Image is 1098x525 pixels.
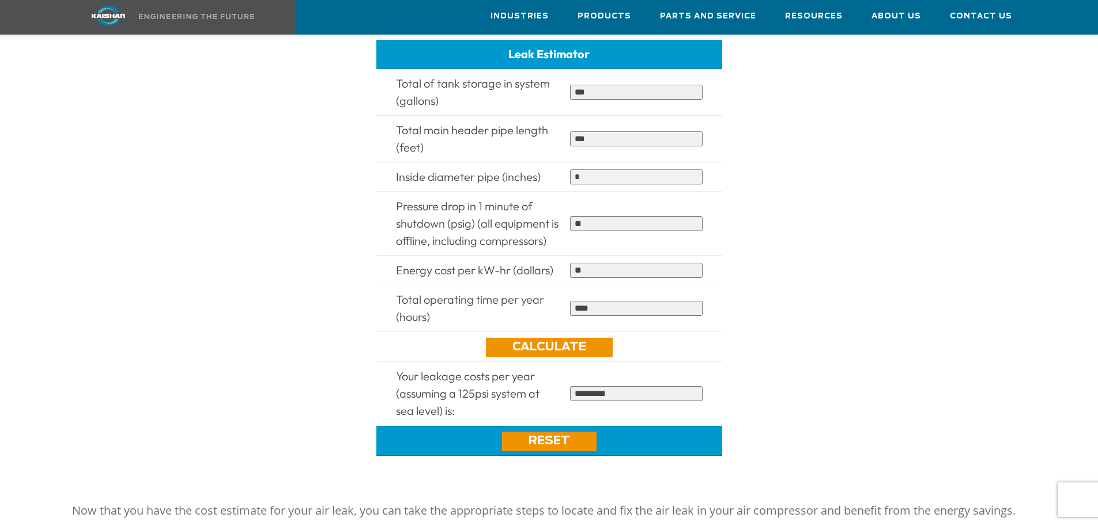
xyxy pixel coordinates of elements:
span: Pressure drop in 1 minute of shutdown (psig) (all equipment is offline, including compressors) [396,199,559,248]
span: Energy cost per kW-hr (dollars) [396,263,553,277]
span: Total operating time per year (hours) [396,292,544,324]
span: About Us [871,10,921,23]
span: Inside diameter pipe (inches) [396,169,541,184]
a: Resources [785,1,843,32]
p: Now that you have the cost estimate for your air leak, you can take the appropriate steps to loca... [72,499,1027,522]
a: Reset [502,432,597,451]
span: Leak Estimator [508,47,590,61]
span: Resources [785,10,843,23]
a: Contact Us [950,1,1012,32]
img: kaishan logo [65,6,152,26]
a: Calculate [486,338,613,357]
a: Parts and Service [660,1,756,32]
a: Products [578,1,631,32]
span: Your leakage costs per year (assuming a 125psi system at sea level) is: [396,369,539,418]
img: Engineering the future [139,14,254,19]
span: Parts and Service [660,10,756,23]
span: Total of tank storage in system (gallons) [396,76,550,108]
span: Industries [490,10,549,23]
a: Industries [490,1,549,32]
span: Contact Us [950,10,1012,23]
span: Products [578,10,631,23]
span: Total main header pipe length (feet) [396,123,548,154]
a: About Us [871,1,921,32]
